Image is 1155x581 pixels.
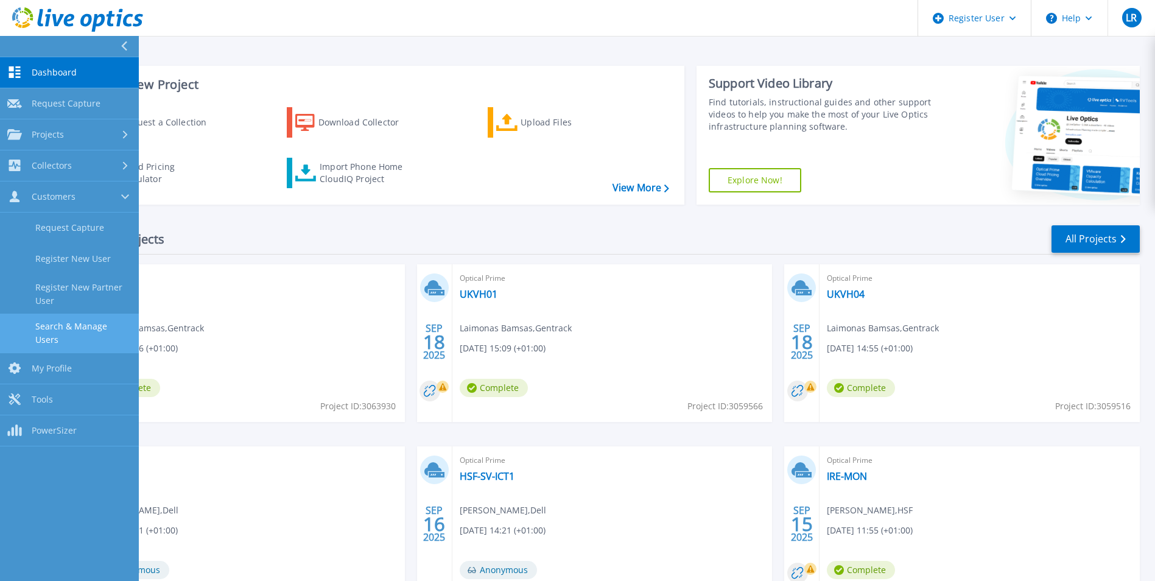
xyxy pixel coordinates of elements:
[119,161,217,185] div: Cloud Pricing Calculator
[32,191,75,202] span: Customers
[827,454,1132,467] span: Optical Prime
[423,519,445,529] span: 16
[1055,400,1131,413] span: Project ID: 3059516
[709,96,935,133] div: Find tutorials, instructional guides and other support videos to help you make the most of your L...
[791,337,813,347] span: 18
[86,78,669,91] h3: Start a New Project
[320,161,415,185] div: Import Phone Home CloudIQ Project
[827,470,867,482] a: IRE-MON
[320,400,396,413] span: Project ID: 3063930
[287,107,423,138] a: Download Collector
[423,502,446,546] div: SEP 2025
[32,425,77,436] span: PowerSizer
[460,504,546,517] span: [PERSON_NAME] , Dell
[460,272,765,285] span: Optical Prime
[827,272,1132,285] span: Optical Prime
[790,320,813,364] div: SEP 2025
[827,342,913,355] span: [DATE] 14:55 (+01:00)
[318,110,416,135] div: Download Collector
[86,158,222,188] a: Cloud Pricing Calculator
[1126,13,1137,23] span: LR
[32,363,72,374] span: My Profile
[423,320,446,364] div: SEP 2025
[460,561,537,579] span: Anonymous
[423,337,445,347] span: 18
[460,524,546,537] span: [DATE] 14:21 (+01:00)
[460,322,572,335] span: Laimonas Bamsas , Gentrack
[460,470,514,482] a: HSF-SV-ICT1
[92,322,204,335] span: Laimonas Bamsas , Gentrack
[121,110,219,135] div: Request a Collection
[1051,225,1140,253] a: All Projects
[790,502,813,546] div: SEP 2025
[460,288,497,300] a: UKVH01
[460,379,528,397] span: Complete
[32,394,53,405] span: Tools
[827,379,895,397] span: Complete
[460,342,546,355] span: [DATE] 15:09 (+01:00)
[488,107,623,138] a: Upload Files
[709,76,935,91] div: Support Video Library
[827,504,913,517] span: [PERSON_NAME] , HSF
[709,168,801,192] a: Explore Now!
[92,272,398,285] span: Optical Prime
[32,160,72,171] span: Collectors
[791,519,813,529] span: 15
[687,400,763,413] span: Project ID: 3059566
[613,182,669,194] a: View More
[827,322,939,335] span: Laimonas Bamsas , Gentrack
[460,454,765,467] span: Optical Prime
[32,98,100,109] span: Request Capture
[32,129,64,140] span: Projects
[92,454,398,467] span: Optical Prime
[827,561,895,579] span: Complete
[32,67,77,78] span: Dashboard
[86,107,222,138] a: Request a Collection
[827,524,913,537] span: [DATE] 11:55 (+01:00)
[827,288,865,300] a: UKVH04
[521,110,618,135] div: Upload Files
